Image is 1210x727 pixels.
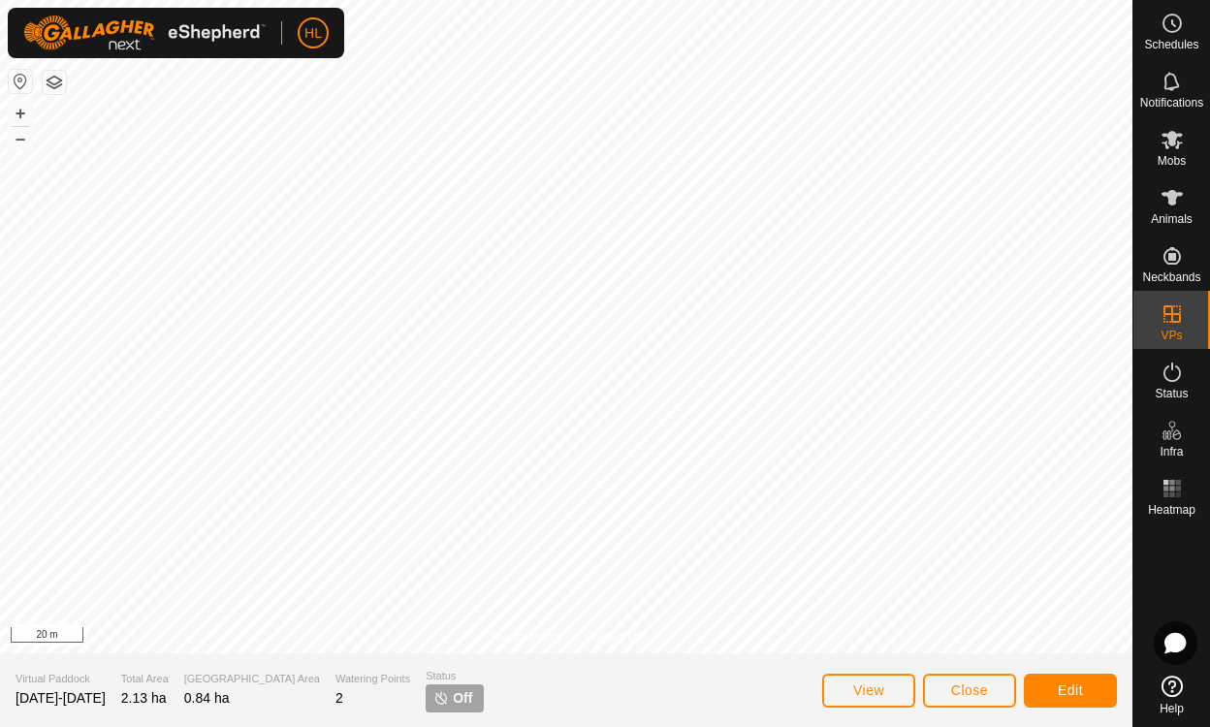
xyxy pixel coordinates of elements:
[16,690,106,706] span: [DATE]-[DATE]
[853,682,884,698] span: View
[923,674,1016,708] button: Close
[335,671,410,687] span: Watering Points
[9,70,32,93] button: Reset Map
[304,23,322,44] span: HL
[9,127,32,150] button: –
[822,674,915,708] button: View
[453,688,472,709] span: Off
[335,690,343,706] span: 2
[1161,330,1182,341] span: VPs
[1151,213,1193,225] span: Animals
[1133,668,1210,722] a: Help
[1142,271,1200,283] span: Neckbands
[1024,674,1117,708] button: Edit
[1058,682,1083,698] span: Edit
[490,628,562,646] a: Privacy Policy
[1148,504,1195,516] span: Heatmap
[433,690,449,706] img: turn-off
[43,71,66,94] button: Map Layers
[1155,388,1188,399] span: Status
[9,102,32,125] button: +
[121,671,169,687] span: Total Area
[1158,155,1186,167] span: Mobs
[586,628,643,646] a: Contact Us
[184,671,320,687] span: [GEOGRAPHIC_DATA] Area
[23,16,266,50] img: Gallagher Logo
[1140,97,1203,109] span: Notifications
[184,690,230,706] span: 0.84 ha
[1160,446,1183,458] span: Infra
[426,668,484,684] span: Status
[951,682,988,698] span: Close
[1160,703,1184,714] span: Help
[121,690,167,706] span: 2.13 ha
[16,671,106,687] span: Virtual Paddock
[1144,39,1198,50] span: Schedules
